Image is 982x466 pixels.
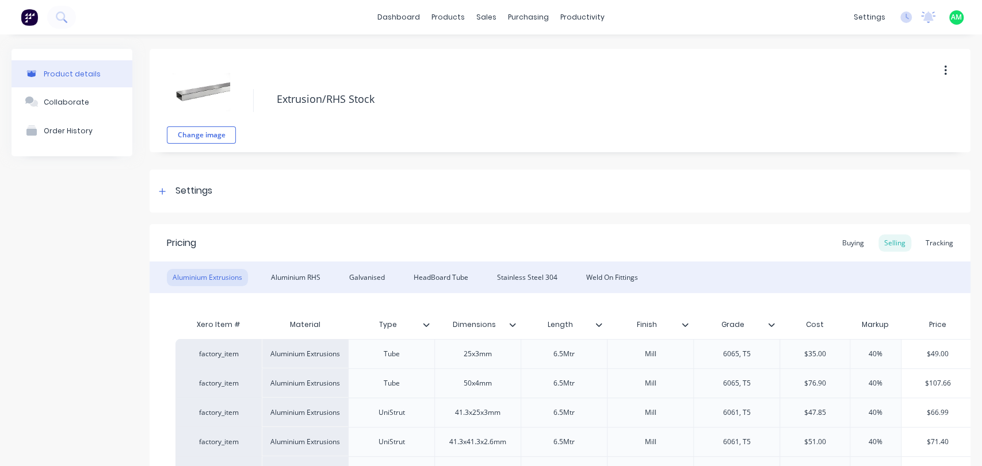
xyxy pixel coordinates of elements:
[44,98,89,106] div: Collaborate
[708,346,766,361] div: 6065, T5
[187,407,250,418] div: factory_item
[262,398,348,427] div: Aluminium Extrusions
[167,236,196,250] div: Pricing
[434,310,514,339] div: Dimensions
[780,398,850,427] div: $47.85
[262,339,348,368] div: Aluminium Extrusions
[901,340,975,368] div: $49.00
[440,434,515,449] div: 41.3x41.3x2.6mm
[920,234,959,252] div: Tracking
[847,428,904,456] div: 40%
[44,70,101,78] div: Product details
[580,269,644,286] div: Weld On Fittings
[780,428,850,456] div: $51.00
[536,434,593,449] div: 6.5Mtr
[780,340,850,368] div: $35.00
[536,405,593,420] div: 6.5Mtr
[901,398,975,427] div: $66.99
[446,405,510,420] div: 41.3x25x3mm
[836,234,870,252] div: Buying
[848,9,891,26] div: settings
[491,269,563,286] div: Stainless Steel 304
[693,310,773,339] div: Grade
[262,368,348,398] div: Aluminium Extrusions
[21,9,38,26] img: Factory
[622,376,679,391] div: Mill
[363,376,421,391] div: Tube
[167,57,236,144] div: fileChange image
[348,310,427,339] div: Type
[173,63,230,121] img: file
[187,349,250,359] div: factory_item
[348,313,434,336] div: Type
[607,310,686,339] div: Finish
[780,313,850,336] div: Cost
[434,313,521,336] div: Dimensions
[187,437,250,447] div: factory_item
[167,126,236,144] button: Change image
[847,398,904,427] div: 40%
[708,376,766,391] div: 6065, T5
[951,12,962,22] span: AM
[901,313,975,336] div: Price
[901,428,975,456] div: $71.40
[708,405,766,420] div: 6061, T5
[262,313,348,336] div: Material
[187,378,250,388] div: factory_item
[622,434,679,449] div: Mill
[622,346,679,361] div: Mill
[536,346,593,361] div: 6.5Mtr
[780,369,850,398] div: $76.90
[426,9,471,26] div: products
[536,376,593,391] div: 6.5Mtr
[901,369,975,398] div: $107.66
[167,269,248,286] div: Aluminium Extrusions
[363,346,421,361] div: Tube
[408,269,474,286] div: HeadBoard Tube
[12,87,132,116] button: Collaborate
[363,405,421,420] div: UniStrut
[12,60,132,87] button: Product details
[622,405,679,420] div: Mill
[708,434,766,449] div: 6061, T5
[502,9,555,26] div: purchasing
[175,184,212,198] div: Settings
[555,9,610,26] div: productivity
[847,369,904,398] div: 40%
[449,346,507,361] div: 25x3mm
[850,313,901,336] div: Markup
[847,340,904,368] div: 40%
[471,9,502,26] div: sales
[372,9,426,26] a: dashboard
[265,269,326,286] div: Aluminium RHS
[262,427,348,456] div: Aluminium Extrusions
[693,313,780,336] div: Grade
[878,234,911,252] div: Selling
[44,126,93,135] div: Order History
[449,376,507,391] div: 50x4mm
[363,434,421,449] div: UniStrut
[271,86,900,113] textarea: Extrusion/RHS Stock
[175,313,262,336] div: Xero Item #
[12,116,132,145] button: Order History
[607,313,693,336] div: Finish
[343,269,391,286] div: Galvanised
[521,313,607,336] div: Length
[521,310,600,339] div: Length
